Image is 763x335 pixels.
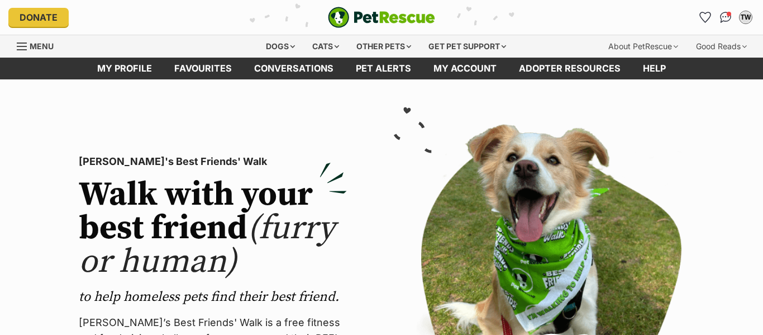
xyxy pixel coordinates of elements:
div: About PetRescue [600,35,686,58]
a: Menu [17,35,61,55]
div: Cats [304,35,347,58]
a: My profile [86,58,163,79]
a: Pet alerts [345,58,422,79]
a: PetRescue [328,7,435,28]
a: Conversations [717,8,735,26]
p: to help homeless pets find their best friend. [79,288,347,306]
a: Favourites [697,8,714,26]
button: My account [737,8,755,26]
a: My account [422,58,508,79]
div: TW [740,12,751,23]
div: Get pet support [421,35,514,58]
img: logo-e224e6f780fb5917bec1dbf3a21bbac754714ae5b6737aabdf751b685950b380.svg [328,7,435,28]
a: Favourites [163,58,243,79]
div: Good Reads [688,35,755,58]
a: Adopter resources [508,58,632,79]
div: Other pets [349,35,419,58]
a: Donate [8,8,69,27]
img: chat-41dd97257d64d25036548639549fe6c8038ab92f7586957e7f3b1b290dea8141.svg [720,12,732,23]
span: Menu [30,41,54,51]
ul: Account quick links [697,8,755,26]
p: [PERSON_NAME]'s Best Friends' Walk [79,154,347,169]
h2: Walk with your best friend [79,178,347,279]
a: Help [632,58,677,79]
a: conversations [243,58,345,79]
span: (furry or human) [79,207,335,283]
div: Dogs [258,35,303,58]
